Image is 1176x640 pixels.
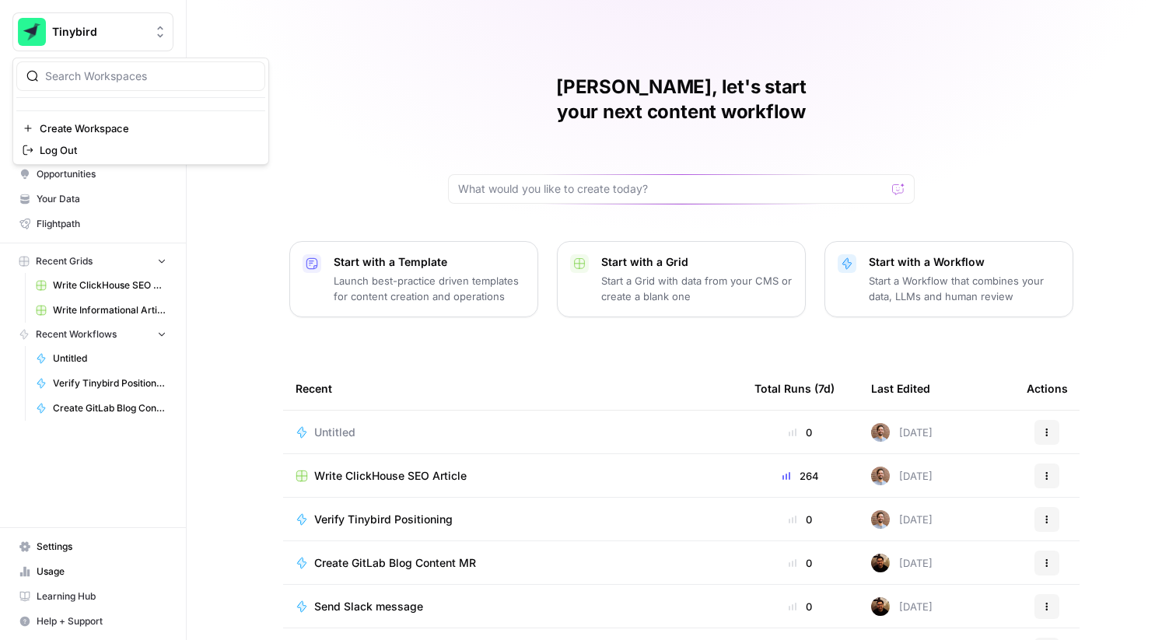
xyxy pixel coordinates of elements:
a: Your Data [12,187,173,212]
a: Send Slack message [296,599,730,614]
div: 264 [754,468,846,484]
a: Verify Tinybird Positioning [296,512,730,527]
span: Tinybird [52,24,146,40]
a: Create GitLab Blog Content MR [29,396,173,421]
div: [DATE] [871,423,933,442]
span: Create GitLab Blog Content MR [314,555,476,571]
a: Untitled [296,425,730,440]
span: Write ClickHouse SEO Article [314,468,467,484]
span: Create GitLab Blog Content MR [53,401,166,415]
div: Workspace: Tinybird [12,58,269,165]
img: zb07k4thmzcr8d4vnm4ytchfo71a [871,554,890,572]
span: Settings [37,540,166,554]
a: Usage [12,559,173,584]
span: Send Slack message [314,599,423,614]
span: Create Workspace [40,121,253,136]
a: Settings [12,534,173,559]
div: Recent [296,367,730,410]
img: zb07k4thmzcr8d4vnm4ytchfo71a [871,597,890,616]
span: Verify Tinybird Positioning [314,512,453,527]
button: Help + Support [12,609,173,634]
img: Tinybird Logo [18,18,46,46]
button: Recent Workflows [12,323,173,346]
p: Start with a Template [334,254,525,270]
div: 0 [754,599,846,614]
button: Start with a TemplateLaunch best-practice driven templates for content creation and operations [289,241,538,317]
p: Launch best-practice driven templates for content creation and operations [334,273,525,304]
a: Create GitLab Blog Content MR [296,555,730,571]
img: gef2ytkhegqpffdjh327ieo9dxmy [871,510,890,529]
span: Recent Workflows [36,327,117,341]
span: Your Data [37,192,166,206]
p: Start a Grid with data from your CMS or create a blank one [601,273,793,304]
span: Opportunities [37,167,166,181]
a: Create Workspace [16,117,265,139]
button: Start with a GridStart a Grid with data from your CMS or create a blank one [557,241,806,317]
span: Log Out [40,142,253,158]
a: Flightpath [12,212,173,236]
div: [DATE] [871,597,933,616]
span: Recent Grids [36,254,93,268]
div: Last Edited [871,367,930,410]
h1: [PERSON_NAME], let's start your next content workflow [448,75,915,124]
span: Learning Hub [37,589,166,603]
a: Opportunities [12,162,173,187]
button: Recent Grids [12,250,173,273]
div: 0 [754,512,846,527]
a: Log Out [16,139,265,161]
a: Write Informational Article [29,298,173,323]
img: gef2ytkhegqpffdjh327ieo9dxmy [871,467,890,485]
span: Flightpath [37,217,166,231]
span: Usage [37,565,166,579]
button: Start with a WorkflowStart a Workflow that combines your data, LLMs and human review [824,241,1073,317]
input: Search Workspaces [45,68,255,84]
a: Write ClickHouse SEO Article [296,468,730,484]
div: [DATE] [871,467,933,485]
div: [DATE] [871,554,933,572]
p: Start with a Grid [601,254,793,270]
div: 0 [754,425,846,440]
span: Help + Support [37,614,166,628]
button: Workspace: Tinybird [12,12,173,51]
span: Untitled [314,425,355,440]
div: [DATE] [871,510,933,529]
div: 0 [754,555,846,571]
span: Verify Tinybird Positioning [53,376,166,390]
a: Untitled [29,346,173,371]
p: Start a Workflow that combines your data, LLMs and human review [869,273,1060,304]
a: Learning Hub [12,584,173,609]
a: Write ClickHouse SEO Article [29,273,173,298]
span: Untitled [53,351,166,365]
img: gef2ytkhegqpffdjh327ieo9dxmy [871,423,890,442]
a: Verify Tinybird Positioning [29,371,173,396]
input: What would you like to create today? [458,181,886,197]
span: Write ClickHouse SEO Article [53,278,166,292]
span: Write Informational Article [53,303,166,317]
div: Total Runs (7d) [754,367,835,410]
p: Start with a Workflow [869,254,1060,270]
div: Actions [1027,367,1068,410]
